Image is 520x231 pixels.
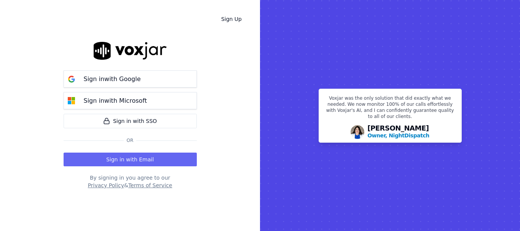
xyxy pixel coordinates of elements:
img: google Sign in button [64,72,79,87]
p: Voxjar was the only solution that did exactly what we needed. We now monitor 100% of our calls ef... [324,95,457,123]
a: Sign in with SSO [64,114,197,128]
button: Sign in with Email [64,153,197,166]
p: Sign in with Google [84,75,141,84]
div: By signing in you agree to our & [64,174,197,189]
button: Sign inwith Microsoft [64,92,197,109]
button: Sign inwith Google [64,70,197,88]
p: Sign in with Microsoft [84,96,147,105]
button: Terms of Service [128,182,172,189]
img: Avatar [351,125,364,139]
a: Sign Up [215,12,248,26]
div: [PERSON_NAME] [367,125,429,139]
p: Owner, NightDispatch [367,132,429,139]
span: Or [124,137,137,143]
img: logo [94,42,167,60]
img: microsoft Sign in button [64,93,79,108]
button: Privacy Policy [88,182,124,189]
